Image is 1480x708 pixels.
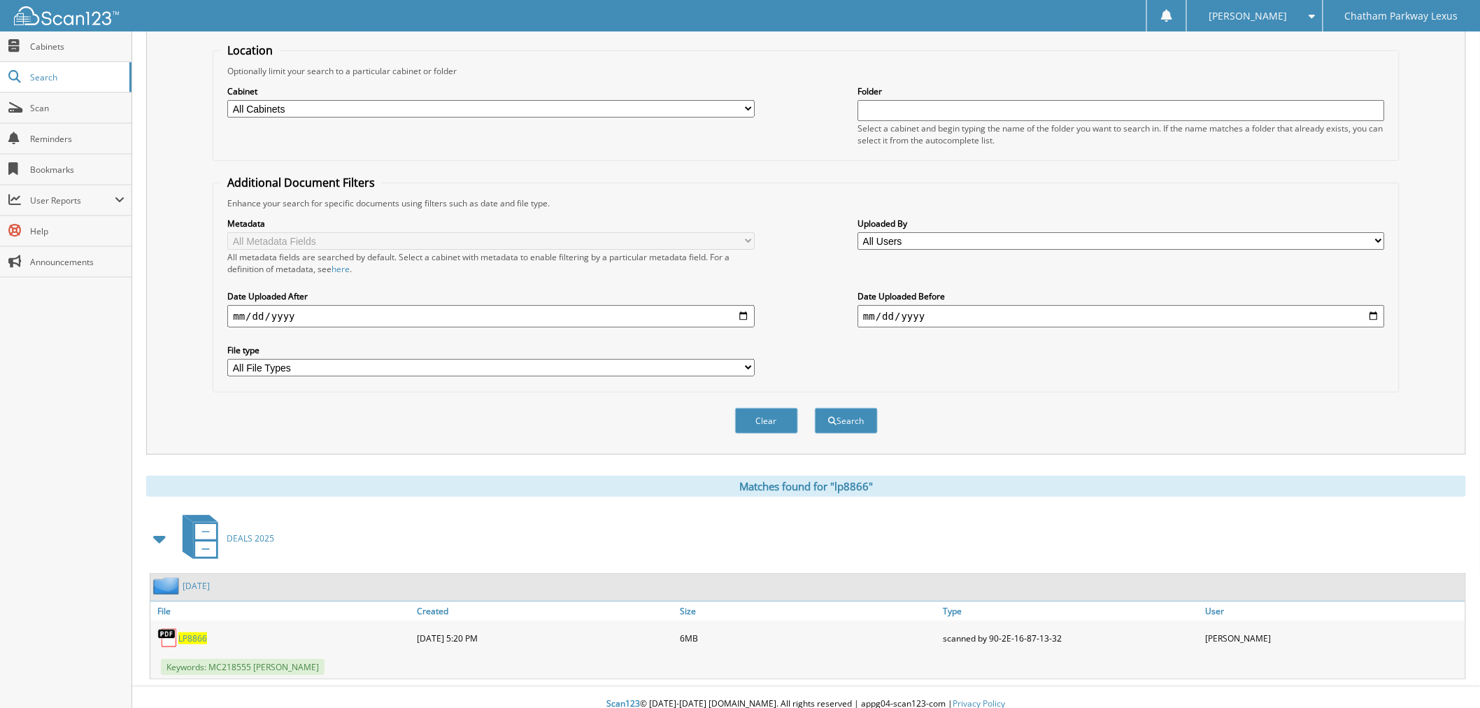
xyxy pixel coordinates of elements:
div: Matches found for "lp8866" [146,476,1466,497]
span: Announcements [30,256,124,268]
div: Optionally limit your search to a particular cabinet or folder [220,65,1391,77]
div: scanned by 90-2E-16-87-13-32 [939,624,1202,652]
span: DEALS 2025 [227,532,274,544]
span: Chatham Parkway Lexus [1345,12,1458,20]
label: Date Uploaded After [227,290,754,302]
span: Cabinets [30,41,124,52]
a: LP8866 [178,632,207,644]
legend: Additional Document Filters [220,175,382,190]
button: Clear [735,408,798,434]
label: Folder [858,85,1384,97]
a: Created [413,602,676,621]
span: Keywords: MC218555 [PERSON_NAME] [161,659,325,675]
span: Reminders [30,133,124,145]
a: [DATE] [183,580,210,592]
a: Type [939,602,1202,621]
label: Cabinet [227,85,754,97]
button: Search [815,408,878,434]
span: Help [30,225,124,237]
a: here [332,263,350,275]
label: Metadata [227,218,754,229]
div: [PERSON_NAME] [1202,624,1465,652]
span: Bookmarks [30,164,124,176]
span: Scan [30,102,124,114]
div: Enhance your search for specific documents using filters such as date and file type. [220,197,1391,209]
span: User Reports [30,194,115,206]
legend: Location [220,43,280,58]
div: All metadata fields are searched by default. Select a cabinet with metadata to enable filtering b... [227,251,754,275]
a: User [1202,602,1465,621]
span: [PERSON_NAME] [1209,12,1288,20]
iframe: Chat Widget [1410,641,1480,708]
span: Search [30,71,122,83]
div: Select a cabinet and begin typing the name of the folder you want to search in. If the name match... [858,122,1384,146]
label: Date Uploaded Before [858,290,1384,302]
a: File [150,602,413,621]
label: Uploaded By [858,218,1384,229]
img: folder2.png [153,577,183,595]
input: end [858,305,1384,327]
div: [DATE] 5:20 PM [413,624,676,652]
label: File type [227,344,754,356]
a: Size [676,602,939,621]
a: DEALS 2025 [174,511,274,566]
div: 6MB [676,624,939,652]
input: start [227,305,754,327]
img: PDF.png [157,628,178,649]
img: scan123-logo-white.svg [14,6,119,25]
